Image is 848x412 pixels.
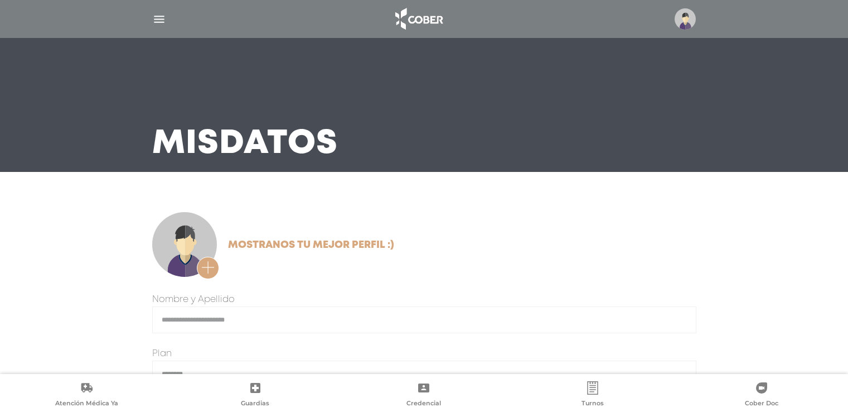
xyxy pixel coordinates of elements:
label: Plan [152,347,172,361]
a: Turnos [508,381,677,410]
a: Atención Médica Ya [2,381,171,410]
span: Cober Doc [745,399,778,409]
img: profile-placeholder.svg [675,8,696,30]
span: Atención Médica Ya [55,399,118,409]
span: Turnos [582,399,604,409]
h3: Mis Datos [152,130,338,159]
a: Credencial [340,381,508,410]
img: Cober_menu-lines-white.svg [152,12,166,26]
a: Cober Doc [677,381,846,410]
span: Credencial [406,399,441,409]
span: Guardias [241,399,269,409]
h2: Mostranos tu mejor perfil :) [228,239,394,252]
img: logo_cober_home-white.png [389,6,448,32]
a: Guardias [171,381,340,410]
label: Nombre y Apellido [152,293,235,306]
